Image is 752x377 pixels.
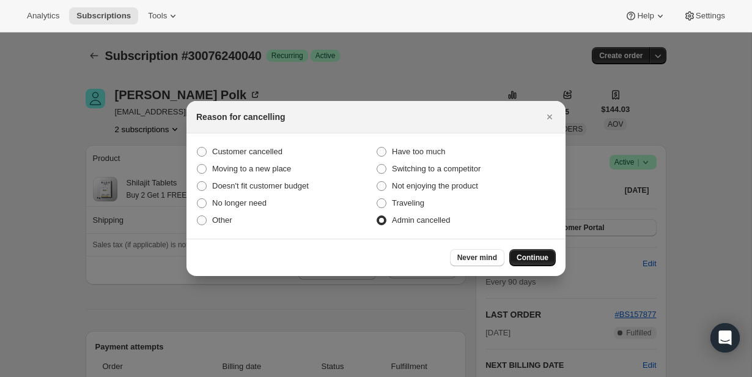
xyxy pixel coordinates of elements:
button: Subscriptions [69,7,138,24]
span: Never mind [457,253,497,263]
button: Tools [141,7,186,24]
button: Settings [676,7,732,24]
span: Moving to a new place [212,164,291,173]
span: Traveling [392,198,424,207]
span: Subscriptions [76,11,131,21]
button: Continue [509,249,556,266]
span: Analytics [27,11,59,21]
span: Not enjoying the product [392,181,478,190]
span: Customer cancelled [212,147,282,156]
button: Never mind [450,249,504,266]
span: Other [212,215,232,225]
span: Continue [517,253,548,263]
span: Help [637,11,654,21]
button: Help [617,7,673,24]
span: Admin cancelled [392,215,450,225]
button: Analytics [20,7,67,24]
h2: Reason for cancelling [196,111,285,123]
div: Open Intercom Messenger [710,323,740,353]
span: Settings [696,11,725,21]
button: Close [541,108,558,125]
span: Switching to a competitor [392,164,481,173]
span: No longer need [212,198,267,207]
span: Have too much [392,147,445,156]
span: Tools [148,11,167,21]
span: Doesn't fit customer budget [212,181,309,190]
